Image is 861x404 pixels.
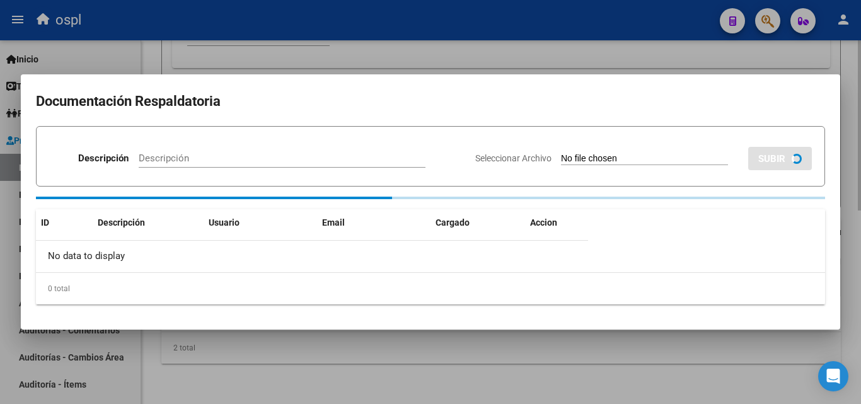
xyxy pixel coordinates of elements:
[436,217,470,228] span: Cargado
[93,209,204,236] datatable-header-cell: Descripción
[36,241,588,272] div: No data to display
[430,209,525,236] datatable-header-cell: Cargado
[41,217,49,228] span: ID
[36,209,93,236] datatable-header-cell: ID
[818,361,848,391] div: Open Intercom Messenger
[98,217,145,228] span: Descripción
[204,209,317,236] datatable-header-cell: Usuario
[525,209,588,236] datatable-header-cell: Accion
[317,209,430,236] datatable-header-cell: Email
[78,151,129,166] p: Descripción
[36,89,825,113] h2: Documentación Respaldatoria
[530,217,557,228] span: Accion
[209,217,240,228] span: Usuario
[36,273,825,304] div: 0 total
[322,217,345,228] span: Email
[748,147,812,170] button: SUBIR
[758,153,785,164] span: SUBIR
[475,153,552,163] span: Seleccionar Archivo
